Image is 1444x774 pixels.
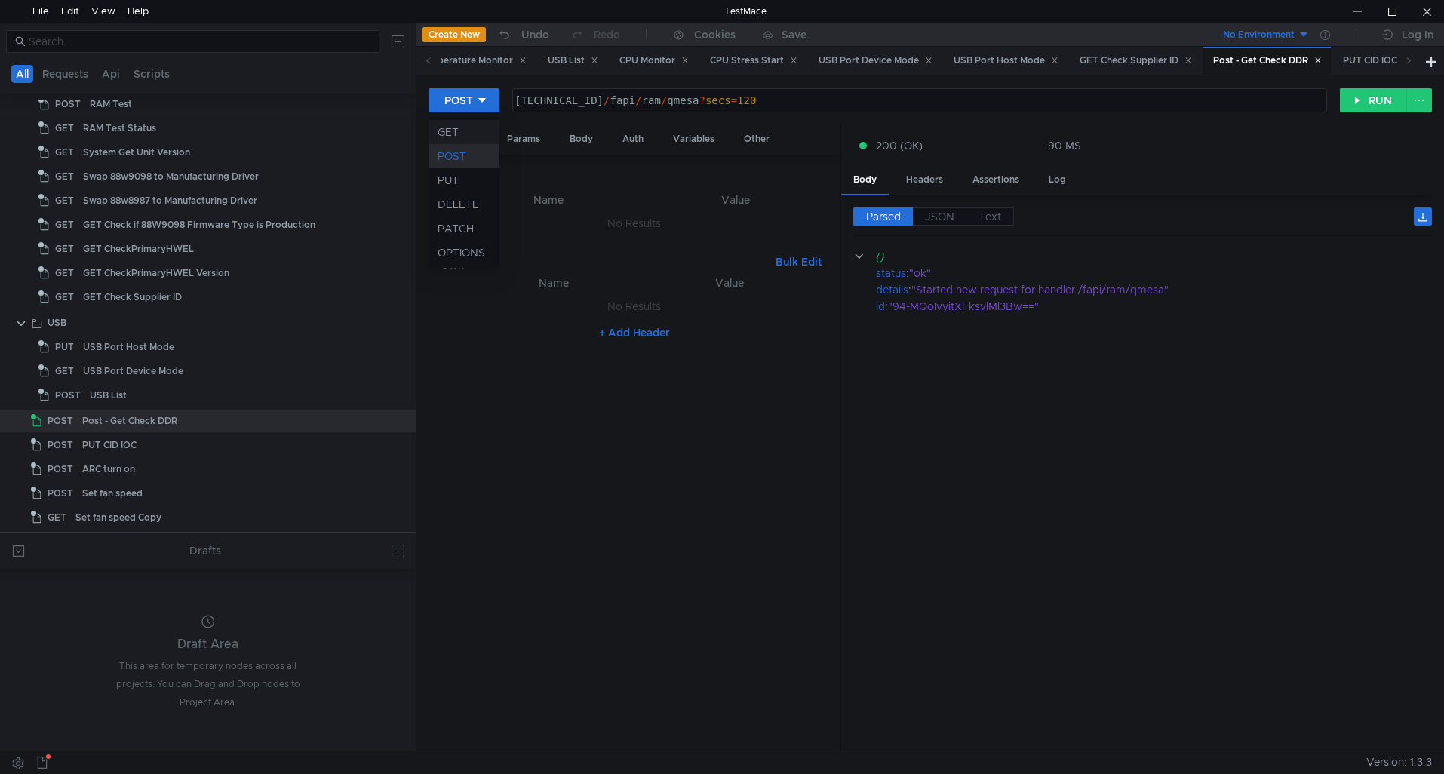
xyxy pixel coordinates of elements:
li: OPTIONS [429,241,499,265]
li: PUT [429,168,499,192]
li: PATCH [429,217,499,241]
li: DELETE [429,192,499,217]
li: GET [429,120,499,144]
li: POST [429,144,499,168]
